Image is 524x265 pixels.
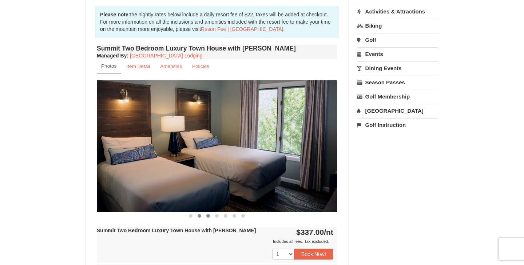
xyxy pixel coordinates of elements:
[97,80,337,212] img: 18876286-203-b82bb466.png
[357,118,438,132] a: Golf Instruction
[97,45,337,52] h4: Summit Two Bedroom Luxury Town House with [PERSON_NAME]
[357,104,438,117] a: [GEOGRAPHIC_DATA]
[357,47,438,61] a: Events
[357,90,438,103] a: Golf Membership
[296,228,333,236] strong: $337.00
[97,228,256,233] strong: Summit Two Bedroom Luxury Town House with [PERSON_NAME]
[126,64,150,69] small: Item Detail
[357,76,438,89] a: Season Passes
[101,63,116,69] small: Photos
[187,59,214,73] a: Policies
[97,53,127,59] span: Managed By
[357,33,438,47] a: Golf
[192,64,209,69] small: Policies
[97,59,121,73] a: Photos
[130,53,202,59] a: [GEOGRAPHIC_DATA] Lodging
[155,59,187,73] a: Amenities
[294,249,333,260] button: Book Now!
[95,6,339,38] div: the nightly rates below include a daily resort fee of $22, taxes will be added at checkout. For m...
[357,5,438,18] a: Activities & Attractions
[357,61,438,75] a: Dining Events
[122,59,155,73] a: Item Detail
[100,12,130,17] strong: Please note:
[160,64,182,69] small: Amenities
[97,53,128,59] strong: :
[201,26,283,32] a: Resort Fee | [GEOGRAPHIC_DATA]
[97,238,333,245] div: Includes all fees. Tax excluded.
[357,19,438,32] a: Biking
[324,228,333,236] span: /nt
